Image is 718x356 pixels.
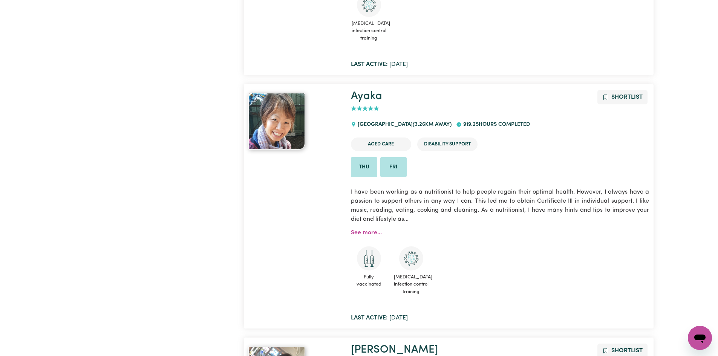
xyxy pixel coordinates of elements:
[248,93,305,150] img: View Ayaka's profile
[351,91,382,102] a: Ayaka
[351,315,408,321] span: [DATE]
[393,270,429,298] span: [MEDICAL_DATA] infection control training
[351,183,649,228] p: I have been working as a nutritionist to help people regain their optimal health. However, I alwa...
[351,104,379,113] div: add rating by typing an integer from 0 to 5 or pressing arrow keys
[688,326,712,350] iframe: Button to launch messaging window
[351,61,388,67] b: Last active:
[351,315,388,321] b: Last active:
[351,157,377,177] li: Available on Thu
[597,90,648,104] button: Add to shortlist
[380,157,407,177] li: Available on Fri
[399,246,423,270] img: CS Academy: COVID-19 Infection Control Training course completed
[611,348,643,354] span: Shortlist
[611,94,643,100] span: Shortlist
[351,270,387,291] span: Fully vaccinated
[357,246,381,270] img: Care and support worker has received 2 doses of COVID-19 vaccine
[413,122,452,127] span: ( 3.26 km away)
[351,115,456,135] div: [GEOGRAPHIC_DATA]
[351,230,382,236] a: See more...
[351,61,408,67] span: [DATE]
[248,93,342,150] a: Ayaka
[456,115,534,135] div: 919.25 hours completed
[351,17,387,45] span: [MEDICAL_DATA] infection control training
[417,138,478,151] li: Disability Support
[351,138,411,151] li: Aged Care
[351,344,438,355] a: [PERSON_NAME]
